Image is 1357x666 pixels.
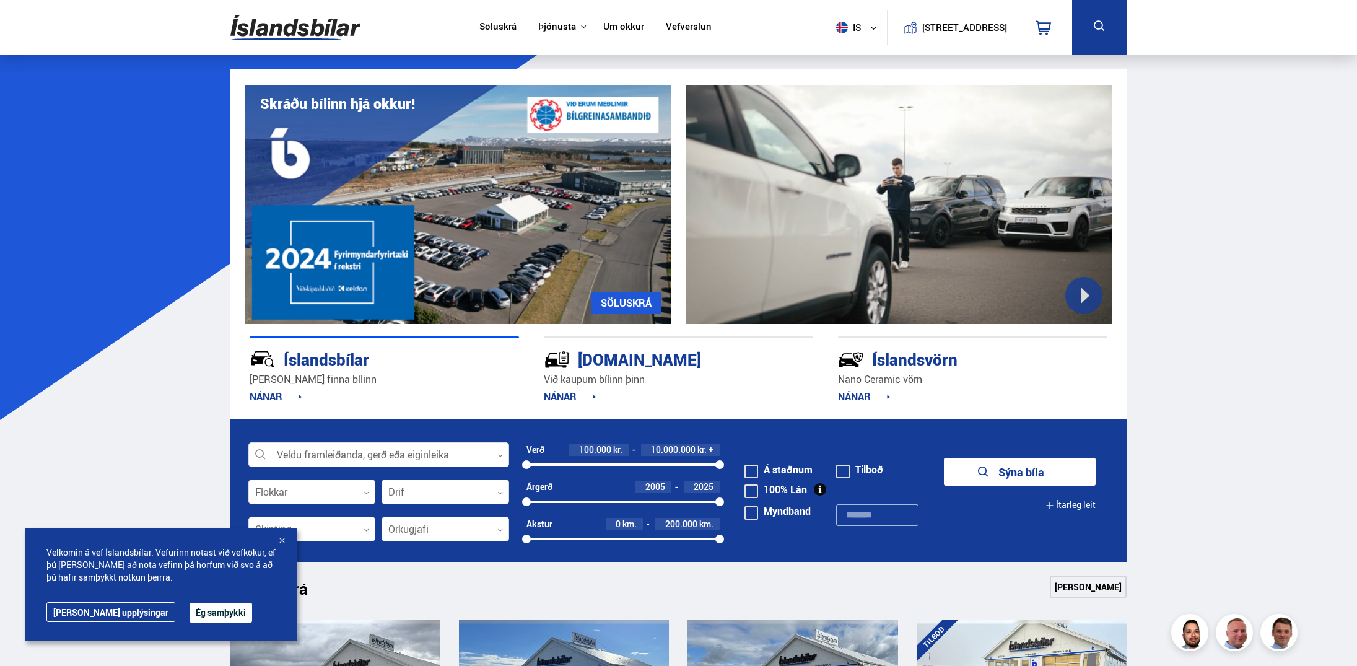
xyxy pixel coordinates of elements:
a: NÁNAR [838,390,891,403]
img: FbJEzSuNWCJXmdc-.webp [1262,616,1299,653]
p: Við kaupum bílinn þinn [544,372,813,387]
label: Tilboð [836,465,883,475]
span: 0 [616,518,621,530]
label: Myndband [744,506,811,516]
div: Íslandsvörn [838,348,1063,369]
span: kr. [613,445,622,455]
label: 100% Lán [744,484,807,494]
span: 2005 [645,481,665,493]
a: Vefverslun [666,21,712,34]
span: kr. [697,445,707,455]
img: svg+xml;base64,PHN2ZyB4bWxucz0iaHR0cDovL3d3dy53My5vcmcvMjAwMC9zdmciIHdpZHRoPSI1MTIiIGhlaWdodD0iNT... [836,22,848,33]
span: 100.000 [579,444,611,455]
a: Um okkur [603,21,644,34]
span: Velkomin á vef Íslandsbílar. Vefurinn notast við vefkökur, ef þú [PERSON_NAME] að nota vefinn þá ... [46,546,276,584]
a: Söluskrá [479,21,517,34]
span: km. [699,519,713,529]
button: Ítarleg leit [1045,491,1096,519]
span: + [709,445,713,455]
div: Verð [526,445,544,455]
label: Á staðnum [744,465,813,475]
div: Árgerð [526,482,552,492]
div: [DOMAIN_NAME] [544,348,769,369]
a: NÁNAR [544,390,596,403]
a: [PERSON_NAME] upplýsingar [46,602,175,622]
h1: Skráðu bílinn hjá okkur! [260,95,415,112]
img: nhp88E3Fdnt1Opn2.png [1173,616,1210,653]
span: 10.000.000 [651,444,696,455]
div: Íslandsbílar [250,348,475,369]
button: Þjónusta [538,21,576,33]
span: km. [622,519,637,529]
img: JRvxyua_JYH6wB4c.svg [250,346,276,372]
span: is [831,22,862,33]
a: [STREET_ADDRESS] [894,10,1014,45]
span: 200.000 [665,518,697,530]
button: Sýna bíla [944,458,1096,486]
img: siFngHWaQ9KaOqBr.png [1218,616,1255,653]
div: Akstur [526,519,552,529]
button: [STREET_ADDRESS] [927,22,1003,33]
a: NÁNAR [250,390,302,403]
a: [PERSON_NAME] [1050,576,1127,598]
p: [PERSON_NAME] finna bílinn [250,372,519,387]
img: eKx6w-_Home_640_.png [245,85,671,324]
a: SÖLUSKRÁ [591,292,661,314]
img: G0Ugv5HjCgRt.svg [230,7,360,48]
span: 2025 [694,481,713,493]
button: is [831,9,887,46]
button: Ég samþykki [190,603,252,623]
img: -Svtn6bYgwAsiwNX.svg [838,346,864,372]
p: Nano Ceramic vörn [838,372,1107,387]
img: tr5P-W3DuiFaO7aO.svg [544,346,570,372]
